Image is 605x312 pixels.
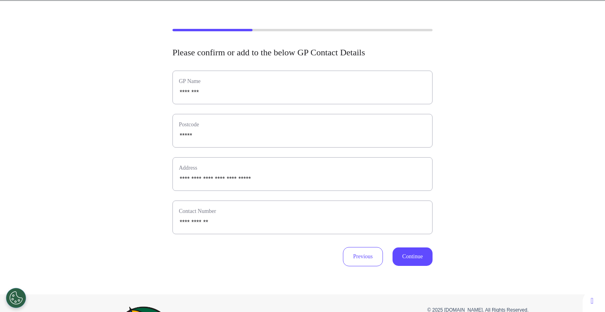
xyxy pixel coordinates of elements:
button: Previous [343,247,383,266]
button: Open Preferences [6,288,26,308]
label: Contact Number [179,207,426,215]
h2: Please confirm or add to the below GP Contact Details [172,47,433,58]
label: Postcode [179,120,426,129]
label: Address [179,164,426,172]
label: GP Name [179,77,426,85]
button: Continue [393,247,433,266]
